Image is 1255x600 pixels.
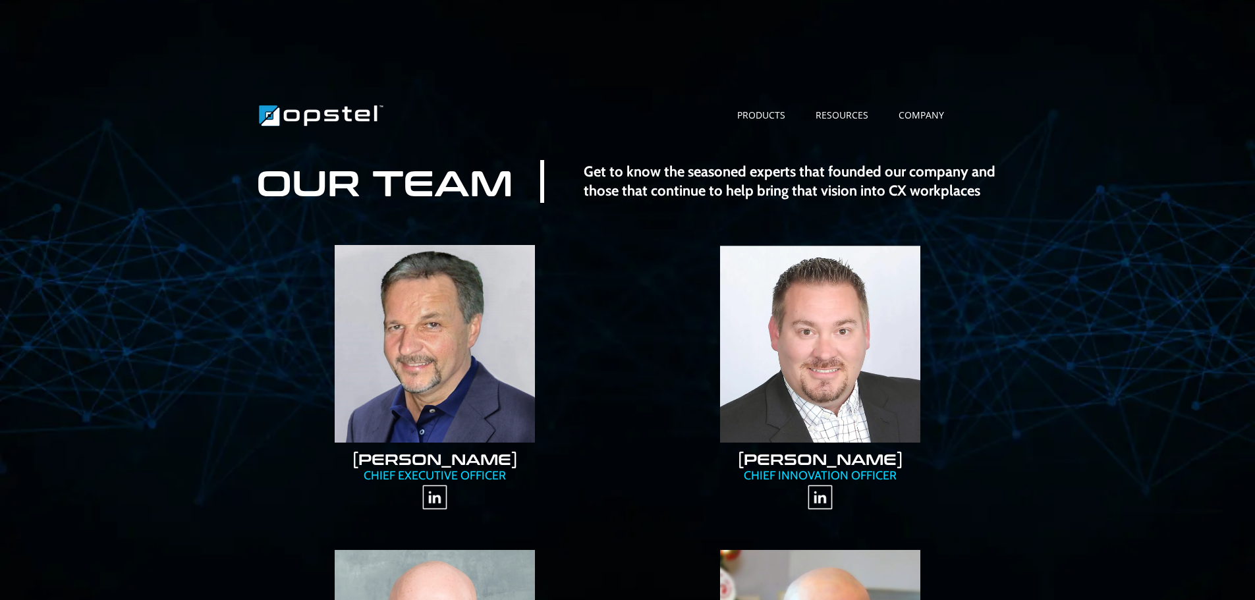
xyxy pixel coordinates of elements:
[584,163,995,200] strong: Get to know the seasoned experts that founded our company and those that continue to help bring t...
[737,448,903,469] a: [PERSON_NAME]
[256,468,615,483] p: CHIEF EXECUTIVE OFFICER
[722,109,800,123] a: PRODUCTS
[883,109,959,123] a: COMPANY
[262,484,608,510] a: https://www.linkedin.com/in/tony-degaetano-479431/
[256,158,515,205] p: OUR TEAM
[256,99,387,132] img: Brand Logo
[800,109,883,123] a: RESOURCES
[648,484,993,510] a: https://www.linkedin.com/in/pprinke/
[641,468,1000,483] p: CHIEF INNOVATION OFFICER
[262,245,608,443] a: https://www.opstel.com/tonyd
[648,245,993,443] a: https://www.opstel.com/paulp
[352,448,518,469] a: [PERSON_NAME]
[256,107,387,121] a: https://www.opstel.com/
